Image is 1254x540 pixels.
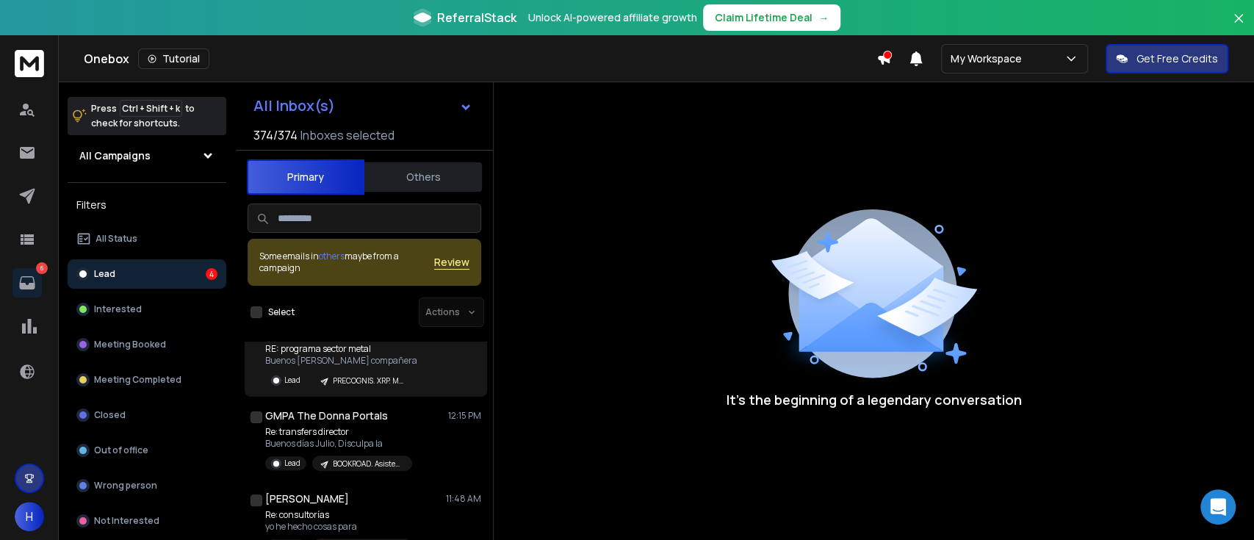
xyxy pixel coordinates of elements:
[284,375,300,386] p: Lead
[120,100,182,117] span: Ctrl + Shift + k
[253,98,335,113] h1: All Inbox(s)
[703,4,840,31] button: Claim Lifetime Deal→
[446,493,481,505] p: 11:48 AM
[300,126,394,144] h3: Inboxes selected
[818,10,829,25] span: →
[319,250,345,262] span: others
[68,330,226,359] button: Meeting Booked
[364,161,482,193] button: Others
[265,426,412,438] p: Re: transfers director
[727,389,1022,410] p: It’s the beginning of a legendary conversation
[1200,489,1236,525] div: Open Intercom Messenger
[333,458,403,469] p: BOOKROAD. Asistente
[79,148,151,163] h1: All Campaigns
[68,259,226,289] button: Lead4
[253,126,298,144] span: 374 / 374
[68,436,226,465] button: Out of office
[437,9,516,26] span: ReferralStack
[247,159,364,195] button: Primary
[1106,44,1228,73] button: Get Free Credits
[94,409,126,421] p: Closed
[96,233,137,245] p: All Status
[259,251,434,274] div: Some emails in maybe from a campaign
[242,91,484,120] button: All Inbox(s)
[68,471,226,500] button: Wrong person
[68,295,226,324] button: Interested
[94,444,148,456] p: Out of office
[68,224,226,253] button: All Status
[265,343,417,355] p: RE: programa sector metal
[265,492,349,506] h1: [PERSON_NAME]
[284,458,300,469] p: Lead
[68,141,226,170] button: All Campaigns
[15,502,44,531] button: H
[265,509,412,521] p: Re: consultorías
[1229,9,1248,44] button: Close banner
[528,10,697,25] p: Unlock AI-powered affiliate growth
[265,408,388,423] h1: GMPA The Donna Portals
[94,515,159,527] p: Not Interested
[448,410,481,422] p: 12:15 PM
[94,339,166,350] p: Meeting Booked
[333,375,403,386] p: PRECOGNIS. XRP. Metal (Risky)
[94,303,142,315] p: Interested
[68,365,226,395] button: Meeting Completed
[12,268,42,298] a: 6
[206,268,217,280] div: 4
[268,306,295,318] label: Select
[84,48,876,69] div: Onebox
[91,101,195,131] p: Press to check for shortcuts.
[36,262,48,274] p: 6
[265,438,412,450] p: Buenos días Julio, Disculpa la
[68,195,226,215] h3: Filters
[265,355,417,367] p: Buenos [PERSON_NAME] compañera
[68,400,226,430] button: Closed
[1136,51,1218,66] p: Get Free Credits
[434,255,469,270] button: Review
[265,521,412,533] p: yo he hecho cosas para
[138,48,209,69] button: Tutorial
[68,506,226,536] button: Not Interested
[951,51,1028,66] p: My Workspace
[94,268,115,280] p: Lead
[94,374,181,386] p: Meeting Completed
[94,480,157,492] p: Wrong person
